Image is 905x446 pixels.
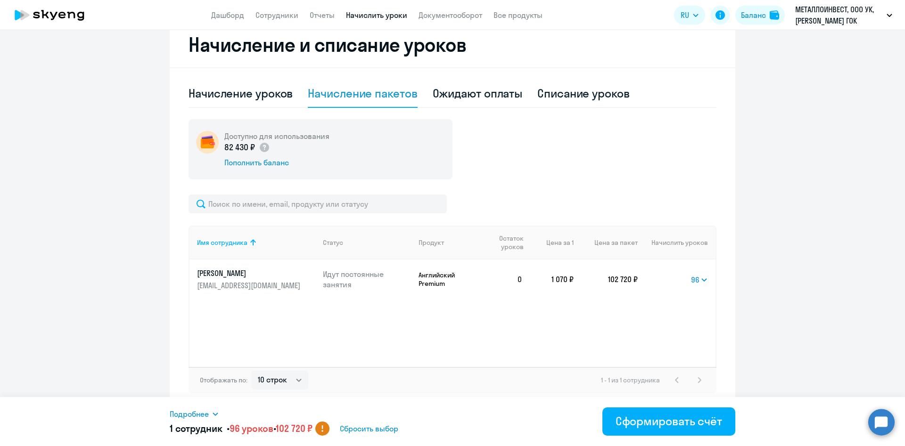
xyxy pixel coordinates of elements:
p: 82 430 ₽ [224,141,270,154]
span: Подробнее [170,408,209,420]
input: Поиск по имени, email, продукту или статусу [189,195,447,213]
div: Статус [323,238,343,247]
p: [PERSON_NAME] [197,268,303,278]
span: 96 уроков [230,422,273,434]
div: Сформировать счёт [616,414,722,429]
td: 102 720 ₽ [574,259,638,299]
th: Цена за 1 [530,226,574,259]
img: balance [770,10,779,20]
div: Имя сотрудника [197,238,247,247]
button: RU [674,6,705,24]
th: Начислить уроков [638,226,716,259]
h5: Доступно для использования [224,131,329,141]
a: Все продукты [494,10,543,20]
a: Сотрудники [255,10,298,20]
td: 1 070 ₽ [530,259,574,299]
a: Документооборот [419,10,482,20]
p: [EMAIL_ADDRESS][DOMAIN_NAME] [197,280,303,291]
button: МЕТАЛЛОИНВЕСТ, ООО УК, [PERSON_NAME] ГОК тендер 2024 [790,4,897,26]
div: Статус [323,238,411,247]
span: Сбросить выбор [340,423,398,434]
div: Пополнить баланс [224,157,329,168]
div: Продукт [419,238,482,247]
h5: 1 сотрудник • • [170,422,313,435]
div: Ожидают оплаты [433,86,523,101]
div: Баланс [741,9,766,21]
p: МЕТАЛЛОИНВЕСТ, ООО УК, [PERSON_NAME] ГОК тендер 2024 [795,4,883,26]
button: Сформировать счёт [602,407,735,436]
td: 0 [482,259,530,299]
span: 102 720 ₽ [276,422,313,434]
a: Начислить уроки [346,10,407,20]
p: Английский Premium [419,271,482,288]
th: Цена за пакет [574,226,638,259]
a: Отчеты [310,10,335,20]
div: Продукт [419,238,444,247]
div: Остаток уроков [490,234,530,251]
div: Списание уроков [537,86,630,101]
div: Начисление уроков [189,86,293,101]
a: Дашборд [211,10,244,20]
span: RU [681,9,689,21]
p: Идут постоянные занятия [323,269,411,290]
span: Остаток уроков [490,234,523,251]
a: [PERSON_NAME][EMAIL_ADDRESS][DOMAIN_NAME] [197,268,315,291]
button: Балансbalance [735,6,785,24]
div: Начисление пакетов [308,86,417,101]
div: Имя сотрудника [197,238,315,247]
span: Отображать по: [200,376,247,384]
img: wallet-circle.png [196,131,219,154]
h2: Начисление и списание уроков [189,33,716,56]
span: 1 - 1 из 1 сотрудника [601,376,660,384]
